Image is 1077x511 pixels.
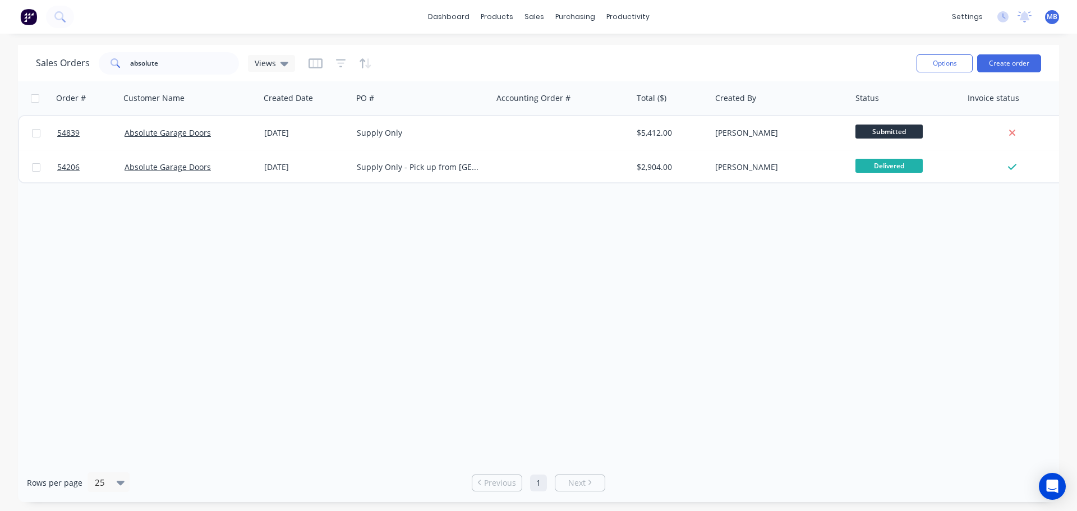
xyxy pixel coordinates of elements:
[855,93,879,104] div: Status
[1047,12,1057,22] span: MB
[125,127,211,138] a: Absolute Garage Doors
[357,127,481,139] div: Supply Only
[56,93,86,104] div: Order #
[715,162,840,173] div: [PERSON_NAME]
[57,116,125,150] a: 54839
[264,93,313,104] div: Created Date
[855,159,923,173] span: Delivered
[715,93,756,104] div: Created By
[123,93,185,104] div: Customer Name
[57,150,125,184] a: 54206
[467,475,610,491] ul: Pagination
[601,8,655,25] div: productivity
[356,93,374,104] div: PO #
[264,162,348,173] div: [DATE]
[550,8,601,25] div: purchasing
[530,475,547,491] a: Page 1 is your current page
[496,93,570,104] div: Accounting Order #
[57,127,80,139] span: 54839
[1039,473,1066,500] div: Open Intercom Messenger
[472,477,522,489] a: Previous page
[968,93,1019,104] div: Invoice status
[57,162,80,173] span: 54206
[484,477,516,489] span: Previous
[977,54,1041,72] button: Create order
[255,57,276,69] span: Views
[357,162,481,173] div: Supply Only - Pick up from [GEOGRAPHIC_DATA] [GEOGRAPHIC_DATA]
[20,8,37,25] img: Factory
[855,125,923,139] span: Submitted
[130,52,240,75] input: Search...
[264,127,348,139] div: [DATE]
[568,477,586,489] span: Next
[555,477,605,489] a: Next page
[637,127,703,139] div: $5,412.00
[917,54,973,72] button: Options
[475,8,519,25] div: products
[637,93,666,104] div: Total ($)
[36,58,90,68] h1: Sales Orders
[27,477,82,489] span: Rows per page
[715,127,840,139] div: [PERSON_NAME]
[519,8,550,25] div: sales
[637,162,703,173] div: $2,904.00
[422,8,475,25] a: dashboard
[946,8,988,25] div: settings
[125,162,211,172] a: Absolute Garage Doors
